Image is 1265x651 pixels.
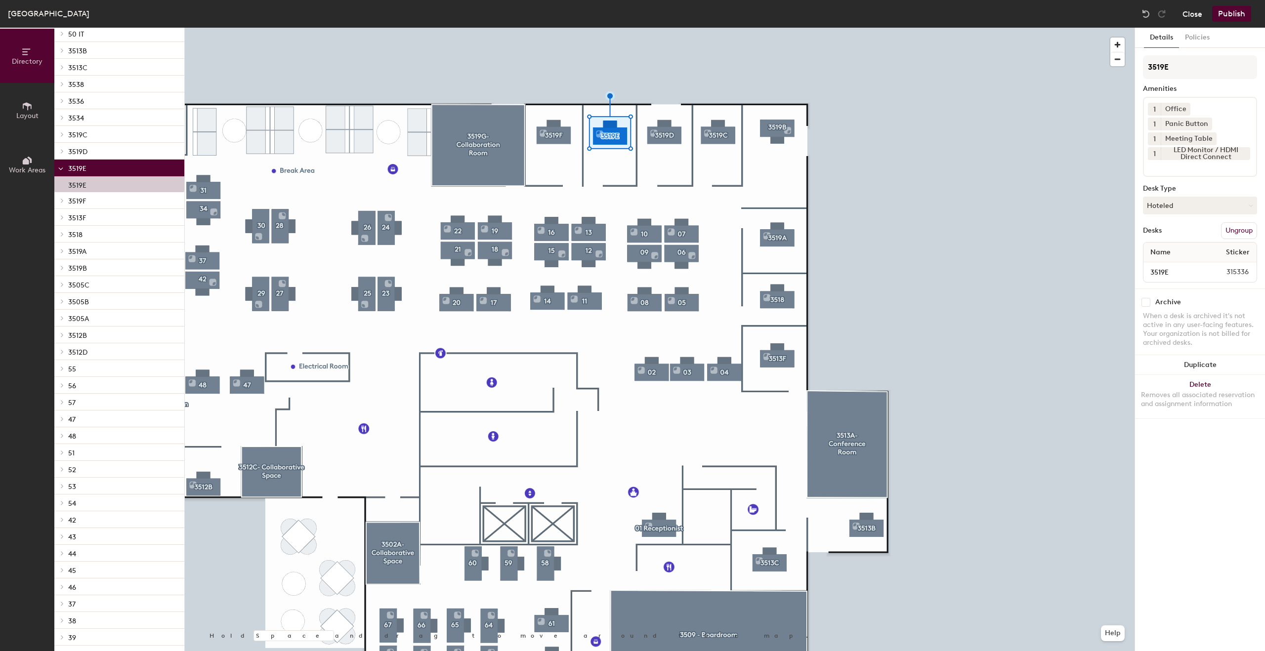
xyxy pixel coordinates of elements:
span: Work Areas [9,166,45,174]
span: 54 [68,499,76,508]
span: 3519A [68,247,86,256]
span: 3519E [68,164,86,173]
button: Close [1182,6,1202,22]
img: Redo [1157,9,1167,19]
span: 3505B [68,298,89,306]
span: Directory [12,57,42,66]
span: 56 [68,382,76,390]
span: 37 [68,600,76,609]
button: Help [1101,625,1125,641]
span: 1 [1153,119,1156,129]
div: Office [1161,103,1190,116]
span: 315336 [1203,267,1255,278]
div: Meeting Table [1161,132,1217,145]
div: Archive [1155,298,1181,306]
span: 3519C [68,131,87,139]
span: 1 [1153,149,1156,159]
div: Amenities [1143,85,1257,93]
div: LED Monitor / HDMI Direct Connect [1161,147,1250,160]
span: 52 [68,466,76,474]
button: 1 [1148,147,1161,160]
span: 47 [68,415,76,424]
span: Layout [16,112,39,120]
span: 3534 [68,114,84,122]
button: Policies [1179,28,1216,48]
span: 3519B [68,264,87,273]
span: 50 IT [68,30,84,39]
p: 3519E [68,178,86,190]
span: 1 [1153,104,1156,115]
span: 46 [68,583,76,592]
button: Duplicate [1135,355,1265,375]
button: Publish [1212,6,1251,22]
div: [GEOGRAPHIC_DATA] [8,7,89,20]
img: Undo [1141,9,1151,19]
span: 44 [68,550,76,558]
span: 55 [68,365,76,373]
div: Panic Button [1161,118,1212,130]
span: 38 [68,617,76,625]
button: 1 [1148,118,1161,130]
span: Sticker [1221,244,1255,261]
span: 48 [68,432,76,441]
button: DeleteRemoves all associated reservation and assignment information [1135,375,1265,418]
span: 3505C [68,281,89,289]
span: 3505A [68,315,89,323]
div: Removes all associated reservation and assignment information [1141,391,1259,408]
div: Desks [1143,227,1162,235]
div: When a desk is archived it's not active in any user-facing features. Your organization is not bil... [1143,312,1257,347]
span: 53 [68,483,76,491]
span: 3519F [68,197,86,205]
span: 3536 [68,97,84,106]
span: 3519D [68,148,87,156]
span: 39 [68,634,76,642]
input: Unnamed desk [1145,265,1203,279]
span: 3512D [68,348,87,357]
button: Hoteled [1143,197,1257,214]
span: 43 [68,533,76,541]
span: 57 [68,399,76,407]
span: 3513F [68,214,86,222]
span: Name [1145,244,1176,261]
span: 3538 [68,81,84,89]
button: 1 [1148,132,1161,145]
span: 3513B [68,47,87,55]
button: 1 [1148,103,1161,116]
span: 42 [68,516,76,525]
span: 3512B [68,331,87,340]
span: 1 [1153,134,1156,144]
div: Desk Type [1143,185,1257,193]
button: Details [1144,28,1179,48]
button: Ungroup [1221,222,1257,239]
span: 45 [68,567,76,575]
span: 3518 [68,231,83,239]
span: 51 [68,449,75,457]
span: 3513C [68,64,87,72]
